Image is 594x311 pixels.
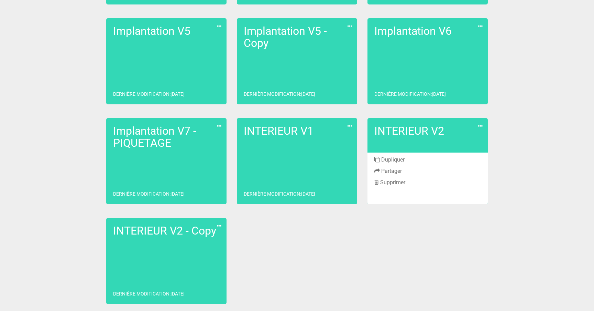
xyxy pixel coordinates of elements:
[244,125,350,137] h2: INTERIEUR V1
[367,18,488,104] a: Implantation V6Dernière modification:[DATE]
[113,190,185,197] p: Dernière modification : [DATE]
[374,125,481,137] h2: INTERIEUR V2
[106,18,227,104] a: Implantation V5Dernière modification:[DATE]
[237,18,357,104] a: Implantation V5 - CopyDernière modification:[DATE]
[113,25,220,37] h2: Implantation V5
[367,118,488,204] a: INTERIEUR V2Dernière modification:[DATE]
[367,177,488,188] li: Supprimer
[367,166,488,177] li: Partager
[113,225,220,237] h2: INTERIEUR V2 - Copy
[374,25,481,37] h2: Implantation V6
[237,118,357,204] a: INTERIEUR V1Dernière modification:[DATE]
[113,91,185,97] p: Dernière modification : [DATE]
[244,91,315,97] p: Dernière modification : [DATE]
[374,91,446,97] p: Dernière modification : [DATE]
[113,125,220,149] h2: Implantation V7 - PIQUETAGE
[113,290,185,297] p: Dernière modification : [DATE]
[244,190,315,197] p: Dernière modification : [DATE]
[367,154,488,166] li: Dupliquer
[244,25,350,49] h2: Implantation V5 - Copy
[106,118,227,204] a: Implantation V7 - PIQUETAGEDernière modification:[DATE]
[106,218,227,304] a: INTERIEUR V2 - CopyDernière modification:[DATE]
